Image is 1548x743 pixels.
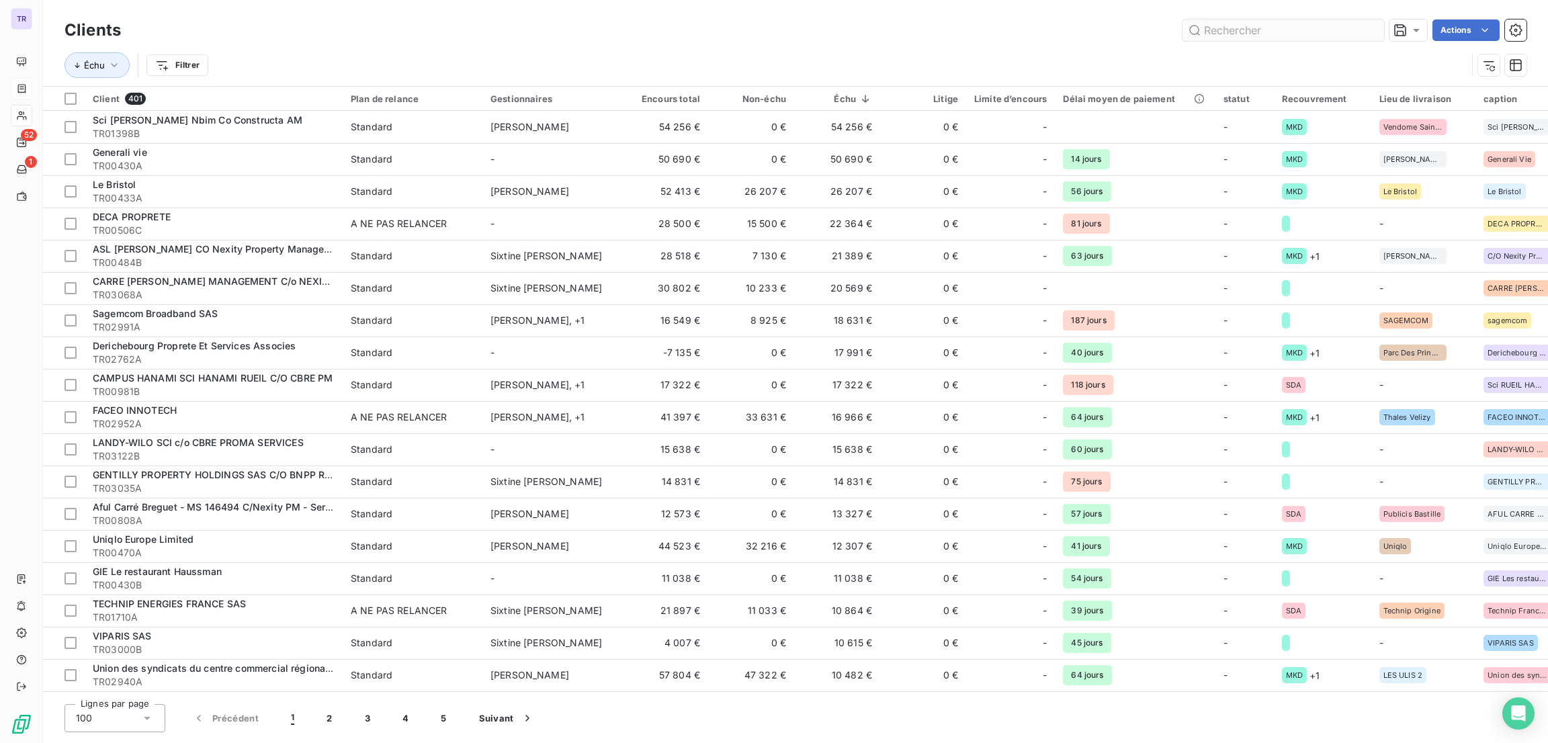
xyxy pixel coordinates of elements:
span: [PERSON_NAME] [490,669,569,681]
span: 1 [25,156,37,168]
span: - [1223,185,1228,197]
input: Rechercher [1182,19,1384,41]
span: - [1043,636,1047,650]
td: 0 € [880,498,966,530]
span: TR00430B [93,578,335,592]
td: 0 € [708,143,794,175]
span: [PERSON_NAME] [1383,252,1443,260]
div: Standard [351,249,392,263]
span: + 1 [1309,346,1320,360]
span: 54 jours [1063,568,1111,588]
span: 64 jours [1063,407,1111,427]
span: AFUL CARRE BREGUET [1488,510,1547,518]
div: Non-échu [716,93,786,104]
div: Recouvrement [1282,93,1363,104]
span: MKD [1286,542,1303,550]
td: 0 € [708,111,794,143]
span: GENTILLY PROPERTY HOLDINGS SAS C/O BNP PARIBAS REPM [1488,478,1547,486]
span: Thales Velizy [1383,413,1431,421]
span: Sci [PERSON_NAME] Nbim Co Constructa AM [1488,123,1547,131]
div: Gestionnaires [490,93,614,104]
span: Union des syndicats du centre commercial régional ULIS 2 [93,662,361,674]
span: Le Bristol [1383,187,1418,195]
td: 0 € [880,143,966,175]
td: 44 523 € [622,530,708,562]
span: - [1043,443,1047,456]
span: LANDY-WILO SCI c/o CBRE PROMA SERVICES [1488,445,1547,453]
td: 47 322 € [708,659,794,691]
div: [PERSON_NAME] , + 1 [490,410,614,424]
span: 45 jours [1063,633,1111,653]
td: 33 631 € [708,401,794,433]
td: 50 690 € [622,143,708,175]
span: LES ULIS 2 [1383,671,1423,679]
span: - [1223,121,1228,132]
button: Filtrer [146,54,208,76]
span: - [1043,249,1047,263]
span: Client [93,93,120,104]
td: 17 322 € [622,369,708,401]
span: [PERSON_NAME] [490,508,569,519]
span: GENTILLY PROPERTY HOLDINGS SAS C/O BNPP REPM n°54950 [93,469,387,480]
span: [PERSON_NAME] [490,540,569,552]
span: - [490,347,494,358]
div: A NE PAS RELANCER [351,604,447,617]
span: MKD [1286,349,1303,357]
td: 10 350 € [794,691,880,724]
span: TR01398B [93,127,335,140]
span: 60 jours [1063,439,1111,460]
td: 50 690 € [794,143,880,175]
span: 56 jours [1063,181,1111,202]
div: TR [11,8,32,30]
td: 0 € [880,595,966,627]
div: Échu [802,93,872,104]
td: 5 264 € [708,691,794,724]
td: 17 322 € [794,369,880,401]
td: 0 € [880,337,966,369]
span: Publicis Bastille [1383,510,1441,518]
div: Litige [888,93,958,104]
span: 52 [21,129,37,141]
div: Standard [351,572,392,585]
td: 0 € [880,530,966,562]
span: TR02991A [93,320,335,334]
td: 0 € [880,369,966,401]
span: - [1223,347,1228,358]
span: LANDY-WILO SCI c/o CBRE PROMA SERVICES [93,437,304,448]
div: Lieu de livraison [1379,93,1468,104]
td: 0 € [880,240,966,272]
span: Uniqlo Europe Limited [93,533,193,545]
td: 28 500 € [622,208,708,240]
span: TR00808A [93,514,335,527]
span: - [490,153,494,165]
span: [PERSON_NAME] [490,185,569,197]
span: Generali Vie [1488,155,1531,163]
div: Standard [351,120,392,134]
span: - [1043,120,1047,134]
button: 3 [349,704,386,732]
span: MKD [1286,413,1303,421]
span: TR00430A [93,159,335,173]
div: Limite d’encours [974,93,1047,104]
td: 21 389 € [794,240,880,272]
td: 13 327 € [794,498,880,530]
span: [PERSON_NAME] [490,121,569,132]
td: 0 € [880,401,966,433]
span: + 1 [1309,249,1320,263]
div: Standard [351,281,392,295]
td: 0 € [880,627,966,659]
span: Sixtine [PERSON_NAME] [490,637,602,648]
span: 41 jours [1063,536,1109,556]
span: Parc Des Princes [1383,349,1443,357]
span: - [1379,443,1383,455]
div: Standard [351,636,392,650]
span: MKD [1286,155,1303,163]
span: - [1379,379,1383,390]
td: 0 € [880,111,966,143]
span: Generali vie [93,146,147,158]
td: 0 € [880,433,966,466]
div: Encours total [630,93,700,104]
td: 26 207 € [708,175,794,208]
span: Sixtine [PERSON_NAME] [490,476,602,487]
div: Open Intercom Messenger [1502,697,1535,730]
